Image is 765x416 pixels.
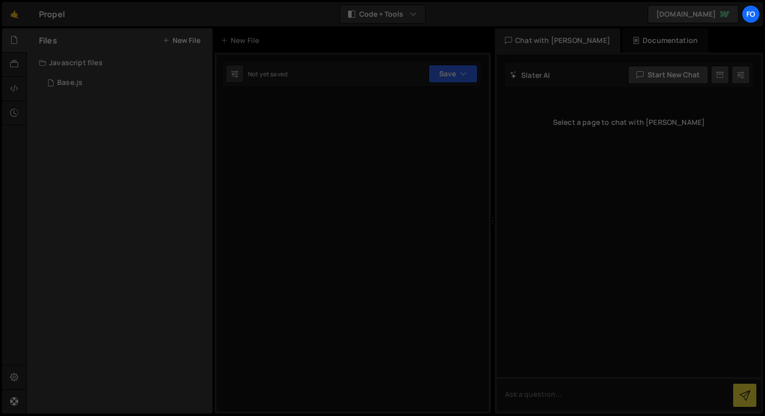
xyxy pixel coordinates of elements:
button: Start new chat [628,66,708,84]
div: New File [221,35,263,45]
div: Propel [39,8,65,20]
button: Save [429,65,478,83]
div: Javascript files [27,53,212,73]
a: 🤙 [2,2,27,26]
button: New File [162,36,200,44]
div: Chat with [PERSON_NAME] [495,28,620,53]
h2: Files [39,35,57,46]
div: Documentation [622,28,708,53]
a: [DOMAIN_NAME] [648,5,739,23]
div: Base.js [57,78,82,87]
a: fo [742,5,760,23]
div: 17111/47186.js [39,73,212,93]
div: Not yet saved [248,70,287,78]
button: Code + Tools [340,5,425,23]
h2: Slater AI [510,70,550,80]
